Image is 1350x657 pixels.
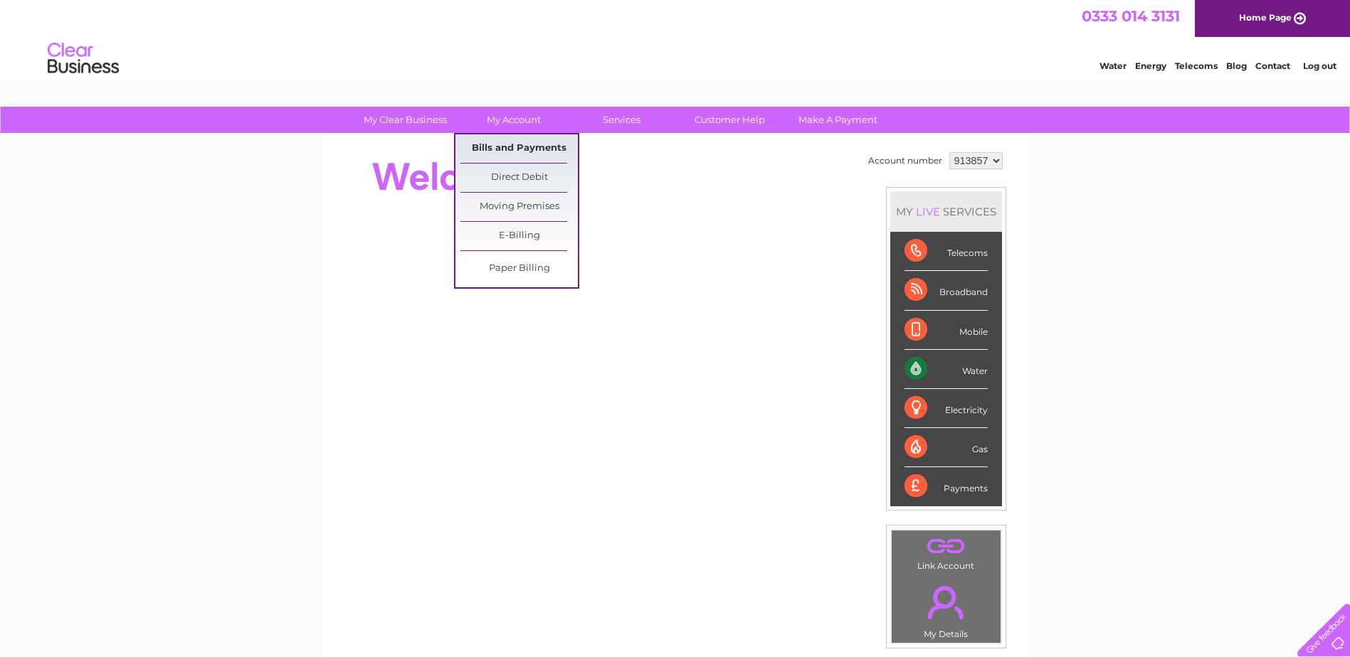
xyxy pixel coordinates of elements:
[339,8,1012,69] div: Clear Business is a trading name of Verastar Limited (registered in [GEOGRAPHIC_DATA] No. 3667643...
[460,164,578,192] a: Direct Debit
[347,107,464,133] a: My Clear Business
[460,134,578,163] a: Bills and Payments
[1175,60,1218,71] a: Telecoms
[905,232,988,271] div: Telecoms
[865,149,946,173] td: Account number
[460,255,578,283] a: Paper Billing
[905,311,988,350] div: Mobile
[913,205,943,218] div: LIVE
[895,577,997,627] a: .
[779,107,897,133] a: Make A Payment
[563,107,680,133] a: Services
[905,350,988,389] div: Water
[891,574,1001,643] td: My Details
[905,271,988,310] div: Broadband
[905,389,988,428] div: Electricity
[460,193,578,221] a: Moving Premises
[455,107,572,133] a: My Account
[460,222,578,250] a: E-Billing
[1226,60,1247,71] a: Blog
[891,530,1001,575] td: Link Account
[1099,60,1127,71] a: Water
[905,467,988,506] div: Payments
[47,37,120,80] img: logo.png
[1135,60,1166,71] a: Energy
[1303,60,1336,71] a: Log out
[905,428,988,467] div: Gas
[895,534,997,559] a: .
[1082,7,1180,25] a: 0333 014 3131
[1255,60,1290,71] a: Contact
[671,107,789,133] a: Customer Help
[890,191,1002,232] div: MY SERVICES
